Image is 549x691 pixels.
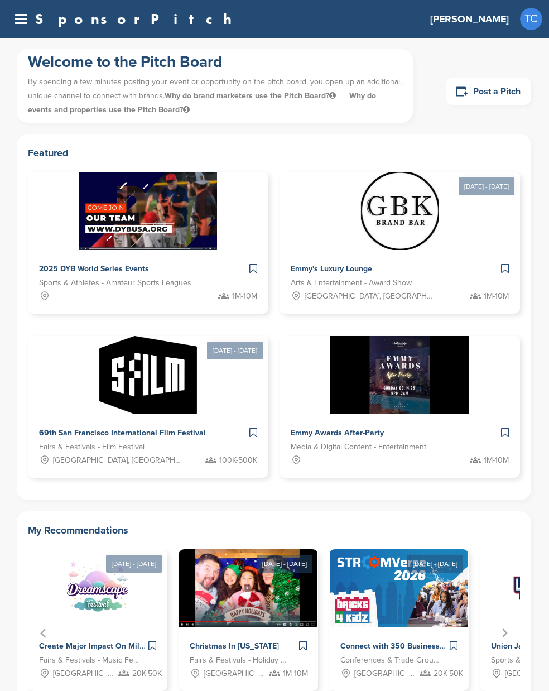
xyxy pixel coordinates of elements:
[291,264,372,273] span: Emmy's Luxury Lounge
[53,454,181,467] span: [GEOGRAPHIC_DATA], [GEOGRAPHIC_DATA]
[79,172,217,250] img: Sponsorpitch &
[446,78,531,105] a: Post a Pitch
[165,91,338,100] span: Why do brand marketers use the Pitch Board?
[430,7,509,31] a: [PERSON_NAME]
[39,441,145,453] span: Fairs & Festivals - Film Festival
[329,531,469,691] a: [DATE] - [DATE] Sponsorpitch & Connect with 350 Business Leaders in Education | StroomVerse 2026 ...
[99,336,197,414] img: Sponsorpitch &
[430,11,509,27] h3: [PERSON_NAME]
[257,555,312,573] div: [DATE] - [DATE]
[484,454,509,467] span: 1M-10M
[39,428,206,438] span: 69th San Francisco International Film Festival
[190,641,279,651] span: Christmas In [US_STATE]
[329,549,469,691] div: 3 of 12
[28,172,268,314] a: Sponsorpitch & 2025 DYB World Series Events Sports & Athletes - Amateur Sports Leagues 1M-10M
[520,8,542,30] a: TC
[36,626,51,641] button: Go to last slide
[305,290,432,303] span: [GEOGRAPHIC_DATA], [GEOGRAPHIC_DATA]
[28,318,268,478] a: [DATE] - [DATE] Sponsorpitch & 69th San Francisco International Film Festival Fairs & Festivals -...
[179,549,318,627] img: Sponsorpitch &
[330,336,469,414] img: Sponsorpitch &
[280,336,520,478] a: Sponsorpitch & Emmy Awards After-Party Media & Digital Content - Entertainment 1M-10M
[28,145,520,161] h2: Featured
[39,264,149,273] span: 2025 DYB World Series Events
[407,555,463,573] div: [DATE] - [DATE]
[280,154,520,314] a: [DATE] - [DATE] Sponsorpitch & Emmy's Luxury Lounge Arts & Entertainment - Award Show [GEOGRAPHIC...
[28,52,402,72] h1: Welcome to the Pitch Board
[497,626,512,641] button: Next slide
[361,172,439,250] img: Sponsorpitch &
[59,549,137,627] img: Sponsorpitch &
[232,290,257,303] span: 1M-10M
[219,454,257,467] span: 100K-500K
[291,428,384,438] span: Emmy Awards After-Party
[484,290,509,303] span: 1M-10M
[28,522,520,538] h2: My Recommendations
[35,12,239,26] a: SponsorPitch
[28,72,402,120] p: By spending a few minutes posting your event or opportunity on the pitch board, you open up an ad...
[28,531,167,691] a: [DATE] - [DATE] Sponsorpitch & Create Major Impact On Millienials and Genz With Dreamscape Music ...
[179,531,318,691] a: [DATE] - [DATE] Sponsorpitch & Christmas In [US_STATE] Fairs & Festivals - Holiday Festival [GEOG...
[207,342,263,359] div: [DATE] - [DATE]
[459,177,514,195] div: [DATE] - [DATE]
[39,641,322,651] span: Create Major Impact On Millienials and Genz With Dreamscape Music Festival
[106,555,162,573] div: [DATE] - [DATE]
[179,549,318,691] div: 2 of 12
[291,441,426,453] span: Media & Digital Content - Entertainment
[291,277,412,289] span: Arts & Entertainment - Award Show
[39,277,191,289] span: Sports & Athletes - Amateur Sports Leagues
[28,549,167,691] div: 1 of 12
[330,549,469,627] img: Sponsorpitch &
